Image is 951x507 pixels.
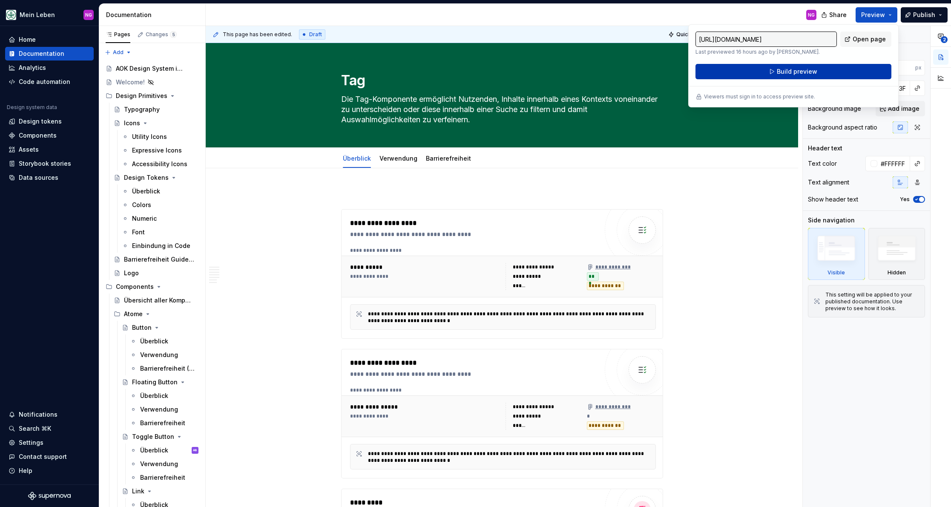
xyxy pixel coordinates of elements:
button: Contact support [5,450,94,464]
a: Analytics [5,61,94,75]
svg: Supernova Logo [28,492,71,500]
div: Barrierefreiheit [140,419,185,427]
button: Build preview [695,64,891,79]
a: AOK Design System in Arbeit [102,62,202,75]
span: This page has been edited. [223,31,292,38]
a: Barrierefreiheit [426,155,471,162]
div: Background image [808,104,861,113]
a: Documentation [5,47,94,60]
div: Verwendung [140,351,178,359]
a: Überblick [126,334,202,348]
button: Add image [876,101,925,116]
a: Colors [118,198,202,212]
a: Verwendung [126,403,202,416]
div: Components [19,131,57,140]
p: Viewers must sign in to access preview site. [704,93,815,100]
a: Logo [110,266,202,280]
a: Storybook stories [5,157,94,170]
div: Storybook stories [19,159,71,168]
div: Components [116,282,154,291]
div: Design tokens [19,117,62,126]
a: Expressive Icons [118,144,202,157]
a: Open page [840,32,891,47]
div: AB [193,446,197,455]
div: Expressive Icons [132,146,182,155]
span: Open page [853,35,886,43]
div: Settings [19,438,43,447]
div: Text color [808,159,837,168]
a: Überblick [126,389,202,403]
div: Text alignment [808,178,849,187]
div: Barrierefreiheit Guidelines [124,255,194,264]
div: Mein Leben [20,11,55,19]
div: Code automation [19,78,70,86]
a: Home [5,33,94,46]
div: Changes [146,31,177,38]
div: Search ⌘K [19,424,51,433]
div: Documentation [19,49,64,58]
a: Utility Icons [118,130,202,144]
a: ÜberblickAB [126,444,202,457]
a: Einbindung in Code [118,239,202,253]
div: Logo [124,269,139,277]
div: Barrierefreiheit [422,149,474,167]
a: Übersicht aller Komponenten [110,294,202,307]
span: Draft [309,31,322,38]
div: Notifications [19,410,57,419]
div: Icons [124,119,140,127]
div: Components [102,280,202,294]
a: Verwendung [126,348,202,362]
a: Accessibility Icons [118,157,202,171]
div: Home [19,35,36,44]
p: Last previewed 16 hours ago by [PERSON_NAME]. [695,49,837,55]
div: Einbindung in Code [132,242,190,250]
button: Quick preview [666,29,717,40]
a: Welcome! [102,75,202,89]
a: Numeric [118,212,202,225]
span: Preview [861,11,885,19]
a: Barrierefreiheit (WIP) [126,362,202,375]
p: px [915,64,922,71]
a: Assets [5,143,94,156]
a: Settings [5,436,94,449]
div: Button [132,323,152,332]
span: Share [829,11,847,19]
div: This setting will be applied to your published documentation. Use preview to see how it looks. [825,291,919,312]
div: Welcome! [116,78,145,86]
a: Link [118,484,202,498]
span: Add [113,49,124,56]
div: Barrierefreiheit [140,473,185,482]
span: Publish [913,11,935,19]
div: Hidden [868,228,925,280]
button: Notifications [5,408,94,421]
div: Verwendung [140,405,178,414]
div: Überblick [132,187,160,196]
a: Design Tokens [110,171,202,184]
div: Documentation [106,11,202,19]
div: Analytics [19,63,46,72]
a: Verwendung [126,457,202,471]
button: Publish [901,7,948,23]
div: Assets [19,145,39,154]
a: Überblick [343,155,371,162]
div: Pages [106,31,130,38]
label: Yes [900,196,910,203]
textarea: Tag [339,70,661,91]
a: Design tokens [5,115,94,128]
span: 5 [170,31,177,38]
div: Visible [808,228,865,280]
div: Help [19,467,32,475]
div: Accessibility Icons [132,160,187,168]
span: Add image [888,104,919,113]
div: Überblick [140,337,168,346]
input: Auto [877,156,910,171]
button: Help [5,464,94,478]
a: Toggle Button [118,430,202,444]
div: Hidden [888,269,906,276]
div: Atome [124,310,143,318]
div: NG [808,12,815,18]
div: Link [132,487,144,495]
button: Preview [856,7,897,23]
input: Auto [882,60,915,75]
